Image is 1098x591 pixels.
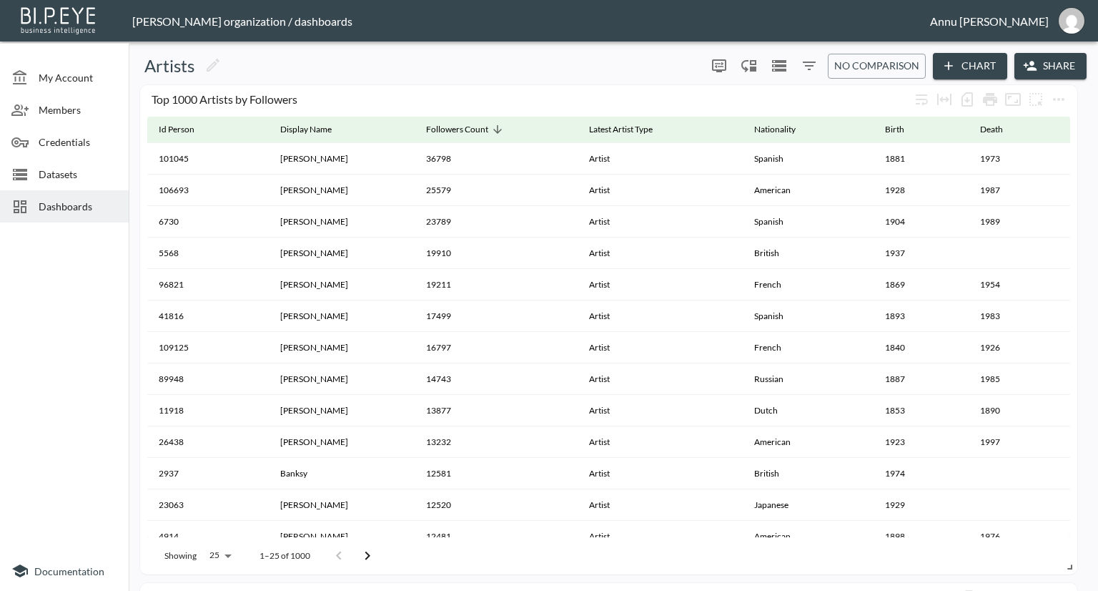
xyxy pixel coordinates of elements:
[969,332,1070,363] th: 1926
[269,238,415,269] th: David Hockney
[708,54,731,77] span: Display settings
[969,269,1070,301] th: 1954
[874,489,969,521] th: 1929
[415,458,578,489] th: 12581
[956,88,979,111] div: Number of rows selected for download: 1000
[933,88,956,111] div: Toggle table layout between fixed and auto (default: auto)
[204,57,222,74] svg: Edit
[269,458,415,489] th: Banksy
[743,206,873,238] th: Spanish
[754,121,814,138] span: Nationality
[164,550,197,562] p: Showing
[415,238,578,269] th: 19910
[415,332,578,363] th: 16797
[969,175,1070,206] th: 1987
[269,332,415,363] th: Claude Monet
[980,121,1003,138] div: Death
[578,238,743,269] th: Artist
[743,395,873,426] th: Dutch
[269,489,415,521] th: Yayoi Kusama
[269,301,415,332] th: Joan Miró
[147,206,269,238] th: 6730
[578,363,743,395] th: Artist
[589,121,653,138] div: Latest Artist Type
[1001,88,1024,111] button: Fullscreen
[969,363,1070,395] th: 1985
[874,521,969,552] th: 1898
[828,54,926,79] button: No comparison
[147,395,269,426] th: 11918
[39,70,117,85] span: My Account
[202,546,237,565] div: 25
[147,143,269,175] th: 101045
[415,206,578,238] th: 23789
[415,521,578,552] th: 12481
[147,175,269,206] th: 106693
[589,121,671,138] span: Latest Artist Type
[34,565,104,577] span: Documentation
[1047,88,1070,111] span: Chart settings
[969,301,1070,332] th: 1983
[743,301,873,332] th: Spanish
[426,121,507,138] span: Followers Count
[743,143,873,175] th: Spanish
[147,458,269,489] th: 2937
[834,57,919,75] span: No comparison
[969,143,1070,175] th: 1973
[754,121,796,138] div: Nationality
[874,332,969,363] th: 1840
[885,121,904,138] div: Birth
[578,426,743,458] th: Artist
[578,143,743,175] th: Artist
[874,143,969,175] th: 1881
[415,426,578,458] th: 13232
[280,121,332,138] div: Display Name
[415,363,578,395] th: 14743
[743,426,873,458] th: American
[969,521,1070,552] th: 1976
[743,363,873,395] th: Russian
[874,458,969,489] th: 1974
[738,54,761,77] div: Enable/disable chart dragging
[269,395,415,426] th: Vincent van Gogh
[415,143,578,175] th: 36798
[132,14,930,28] div: [PERSON_NAME] organization / dashboards
[39,167,117,182] span: Datasets
[578,489,743,521] th: Artist
[269,426,415,458] th: Roy Lichtenstein
[578,206,743,238] th: Artist
[578,458,743,489] th: Artist
[768,54,791,77] button: Datasets
[269,269,415,301] th: Henri Matisse
[708,54,731,77] button: more
[415,301,578,332] th: 17499
[159,121,213,138] span: Id Person
[353,542,382,570] button: Go to next page
[269,363,415,395] th: Marc Chagall
[874,363,969,395] th: 1887
[578,175,743,206] th: Artist
[930,14,1049,28] div: Annu [PERSON_NAME]
[743,458,873,489] th: British
[874,301,969,332] th: 1893
[578,301,743,332] th: Artist
[933,53,1007,79] button: Chart
[874,175,969,206] th: 1928
[1047,88,1070,111] button: more
[743,238,873,269] th: British
[147,426,269,458] th: 26438
[1049,4,1094,38] button: annu@mutualart.com
[874,269,969,301] th: 1869
[147,489,269,521] th: 23063
[147,238,269,269] th: 5568
[269,143,415,175] th: Pablo Picasso
[147,301,269,332] th: 41816
[269,521,415,552] th: Alexander Calder
[578,269,743,301] th: Artist
[979,88,1001,111] div: Print
[578,395,743,426] th: Artist
[874,426,969,458] th: 1923
[743,269,873,301] th: French
[874,206,969,238] th: 1904
[147,332,269,363] th: 109125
